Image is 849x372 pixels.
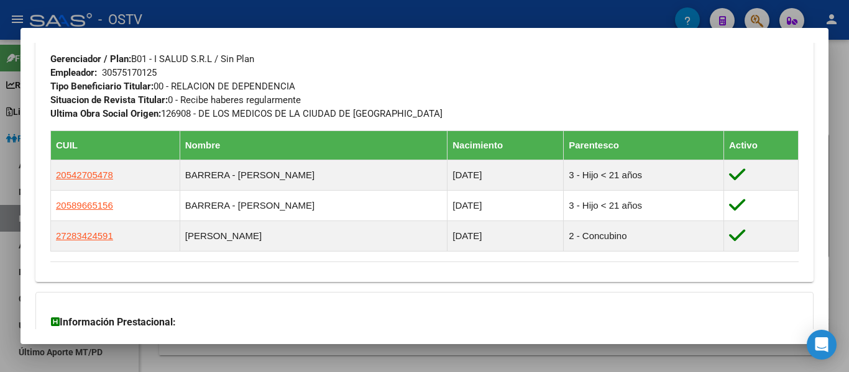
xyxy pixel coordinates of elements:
[447,191,564,221] td: [DATE]
[51,315,798,330] h3: Información Prestacional:
[56,200,113,211] span: 20589665156
[50,94,168,106] strong: Situacion de Revista Titular:
[50,108,443,119] span: 126908 - DE LOS MEDICOS DE LA CIUDAD DE [GEOGRAPHIC_DATA]
[50,94,301,106] span: 0 - Recibe haberes regularmente
[447,160,564,191] td: [DATE]
[50,108,161,119] strong: Ultima Obra Social Origen:
[447,131,564,160] th: Nacimiento
[50,53,131,65] strong: Gerenciador / Plan:
[50,67,97,78] strong: Empleador:
[180,160,447,191] td: BARRERA - [PERSON_NAME]
[56,170,113,180] span: 20542705478
[50,81,154,92] strong: Tipo Beneficiario Titular:
[564,191,724,221] td: 3 - Hijo < 21 años
[51,131,180,160] th: CUIL
[447,221,564,252] td: [DATE]
[50,81,295,92] span: 00 - RELACION DE DEPENDENCIA
[564,160,724,191] td: 3 - Hijo < 21 años
[56,230,113,241] span: 27283424591
[564,221,724,252] td: 2 - Concubino
[50,53,254,65] span: B01 - I SALUD S.R.L / Sin Plan
[723,131,798,160] th: Activo
[102,66,157,79] div: 30575170125
[180,191,447,221] td: BARRERA - [PERSON_NAME]
[180,221,447,252] td: [PERSON_NAME]
[807,330,837,360] div: Open Intercom Messenger
[180,131,447,160] th: Nombre
[564,131,724,160] th: Parentesco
